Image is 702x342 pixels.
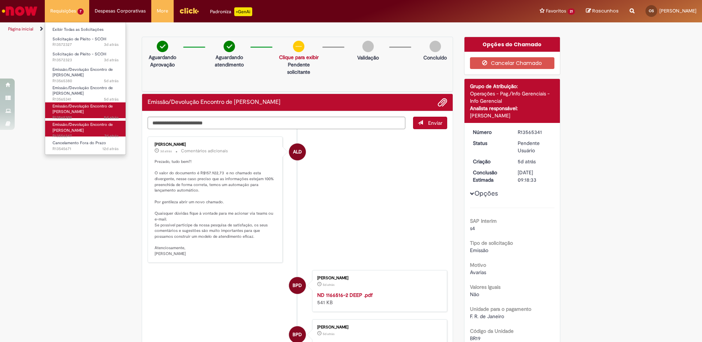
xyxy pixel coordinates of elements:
time: 26/09/2025 19:54:36 [104,57,119,63]
div: Analista responsável: [470,105,555,112]
span: 5d atrás [323,332,334,336]
img: img-circle-grey.png [362,41,374,52]
span: R13572327 [53,42,119,48]
span: 12d atrás [102,146,119,152]
span: [PERSON_NAME] [659,8,696,14]
time: 25/09/2025 09:18:29 [518,158,536,165]
span: More [157,7,168,15]
span: R13545671 [53,146,119,152]
img: check-circle-green.png [224,41,235,52]
img: check-circle-green.png [157,41,168,52]
div: 541 KB [317,291,439,306]
time: 26/09/2025 19:58:57 [104,42,119,47]
span: R13565302 [53,115,119,121]
div: Andressa Luiza Da Silva [289,143,306,160]
button: Adicionar anexos [438,98,447,107]
a: Rascunhos [586,8,619,15]
div: [PERSON_NAME] [317,325,439,330]
b: Tipo de solicitação [470,240,513,246]
span: Emissão/Devolução Encontro de [PERSON_NAME] [53,67,113,78]
span: Requisições [50,7,76,15]
div: Padroniza [210,7,252,16]
img: ServiceNow [1,4,39,18]
b: Unidade para o pagamento [470,306,531,312]
p: +GenAi [234,7,252,16]
p: Pendente solicitante [279,61,319,76]
div: [PERSON_NAME] [317,276,439,280]
div: [PERSON_NAME] [470,112,555,119]
time: 25/09/2025 09:17:28 [323,283,334,287]
b: SAP Interim [470,218,497,224]
dt: Número [467,128,513,136]
span: 21 [568,8,575,15]
span: Rascunhos [592,7,619,14]
dt: Conclusão Estimada [467,169,513,183]
span: 3d atrás [104,57,119,63]
span: R13556247 [53,133,119,139]
a: Clique para exibir [279,54,319,61]
img: circle-minus.png [293,41,304,52]
span: s4 [470,225,475,232]
b: Código da Unidade [470,328,514,334]
b: Valores Iguais [470,284,500,290]
span: R13572323 [53,57,119,63]
a: Aberto R13572327 : Solicitação de Pleito - SCOH [45,35,126,49]
span: BR19 [470,335,481,342]
img: img-circle-grey.png [430,41,441,52]
a: Aberto R13565341 : Emissão/Devolução Encontro de Contas Fornecedor [45,84,126,100]
small: Comentários adicionais [181,148,228,154]
span: OS [649,8,654,13]
span: Favoritos [546,7,566,15]
time: 25/09/2025 09:17:28 [323,332,334,336]
div: Grupo de Atribuição: [470,83,555,90]
div: R13565341 [518,128,552,136]
time: 22/09/2025 16:26:06 [104,133,119,139]
img: click_logo_yellow_360x200.png [179,5,199,16]
a: Exibir Todas as Solicitações [45,26,126,34]
div: Operações - Pag./Info Gerenciais - Info Gerencial [470,90,555,105]
ul: Requisições [45,22,126,155]
a: Aberto R13545671 : Cancelamento Fora do Prazo [45,139,126,153]
span: 3d atrás [104,42,119,47]
p: Prezado, tudo bem?! O valor do documento é R$157.922,73 e no chamado esta divergente, nesse caso ... [155,159,277,257]
span: Solicitação de Pleito - SCOH [53,51,106,57]
span: ALD [293,143,302,161]
time: 25/09/2025 09:18:31 [104,97,119,102]
span: 5d atrás [323,283,334,287]
span: Emissão/Devolução Encontro de [PERSON_NAME] [53,85,113,97]
button: Enviar [413,117,447,129]
dt: Status [467,139,513,147]
a: Aberto R13572323 : Solicitação de Pleito - SCOH [45,50,126,64]
time: 25/09/2025 09:24:49 [104,78,119,84]
span: Emissão [470,247,488,254]
time: 26/09/2025 14:37:58 [160,149,172,153]
div: [PERSON_NAME] [155,142,277,147]
div: [DATE] 09:18:33 [518,169,552,183]
span: 7 [77,8,84,15]
p: Aguardando Aprovação [145,54,180,68]
span: BPD [293,277,302,294]
span: Despesas Corporativas [95,7,146,15]
span: Emissão/Devolução Encontro de [PERSON_NAME] [53,122,113,133]
a: ND 1166516-2 DEEP .pdf [317,292,373,298]
span: Solicitação de Pleito - SCOH [53,36,106,42]
time: 18/09/2025 08:30:44 [102,146,119,152]
p: Concluído [423,54,447,61]
p: Aguardando atendimento [212,54,246,68]
a: Aberto R13565380 : Emissão/Devolução Encontro de Contas Fornecedor [45,66,126,81]
span: 3d atrás [160,149,172,153]
div: Bruno Pereira do Nascimento [289,277,306,294]
span: 5d atrás [104,97,119,102]
time: 25/09/2025 09:11:38 [104,115,119,120]
span: 5d atrás [104,115,119,120]
span: R13565380 [53,78,119,84]
h2: Emissão/Devolução Encontro de Contas Fornecedor Histórico de tíquete [148,99,281,106]
div: Opções do Chamado [464,37,560,52]
b: Motivo [470,262,486,268]
span: Não [470,291,479,298]
button: Cancelar Chamado [470,57,555,69]
a: Página inicial [8,26,33,32]
span: 5d atrás [104,78,119,84]
div: 25/09/2025 09:18:29 [518,158,552,165]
